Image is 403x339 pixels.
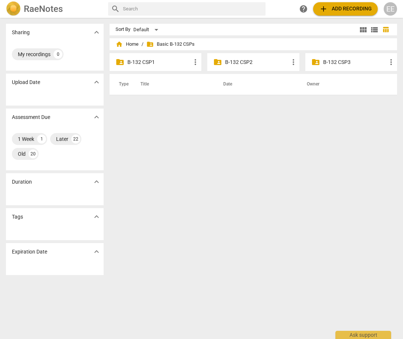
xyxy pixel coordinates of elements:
span: home [116,41,123,48]
div: Default [133,24,161,36]
span: folder_shared [146,41,154,48]
div: 20 [29,149,38,158]
img: Logo [6,1,21,16]
input: Search [123,3,263,15]
span: Home [116,41,139,48]
p: Duration [12,178,32,186]
button: Show more [91,211,102,222]
span: expand_more [92,113,101,122]
span: add [319,4,328,13]
button: Show more [91,176,102,187]
div: 22 [71,135,80,143]
div: Old [18,150,26,158]
div: Later [56,135,68,143]
div: 1 Week [18,135,34,143]
button: Upload [313,2,378,16]
span: expand_more [92,78,101,87]
button: Show more [91,27,102,38]
a: LogoRaeNotes [6,1,102,16]
span: / [142,42,143,47]
button: Tile view [358,24,369,35]
button: Show more [91,112,102,123]
p: Assessment Due [12,113,50,121]
p: Sharing [12,29,30,36]
button: EE [384,2,397,16]
p: Upload Date [12,78,40,86]
div: 1 [37,135,46,143]
th: Owner [298,74,389,95]
span: view_list [370,25,379,34]
div: Sort By [116,27,130,32]
button: List view [369,24,380,35]
button: Show more [91,246,102,257]
span: folder_shared [213,58,222,67]
span: more_vert [387,58,396,67]
span: view_module [359,25,368,34]
button: Show more [91,77,102,88]
span: more_vert [289,58,298,67]
span: more_vert [191,58,200,67]
span: folder_shared [116,58,124,67]
p: B-132 CSP2 [225,58,289,66]
th: Title [131,74,214,95]
p: B-132 CSP1 [127,58,191,66]
span: expand_more [92,177,101,186]
th: Date [214,74,298,95]
span: Basic B-132 CSPs [146,41,195,48]
p: Tags [12,213,23,221]
div: Ask support [335,331,391,339]
span: folder_shared [311,58,320,67]
th: Type [113,74,131,95]
h2: RaeNotes [24,4,63,14]
span: expand_more [92,28,101,37]
span: expand_more [92,247,101,256]
p: B-132 CSP3 [323,58,387,66]
a: Help [297,2,310,16]
span: help [299,4,308,13]
span: table_chart [382,26,389,33]
span: expand_more [92,212,101,221]
button: Table view [380,24,391,35]
div: My recordings [18,51,51,58]
span: Add recording [319,4,372,13]
div: 0 [53,50,62,59]
span: search [111,4,120,13]
p: Expiration Date [12,248,47,256]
